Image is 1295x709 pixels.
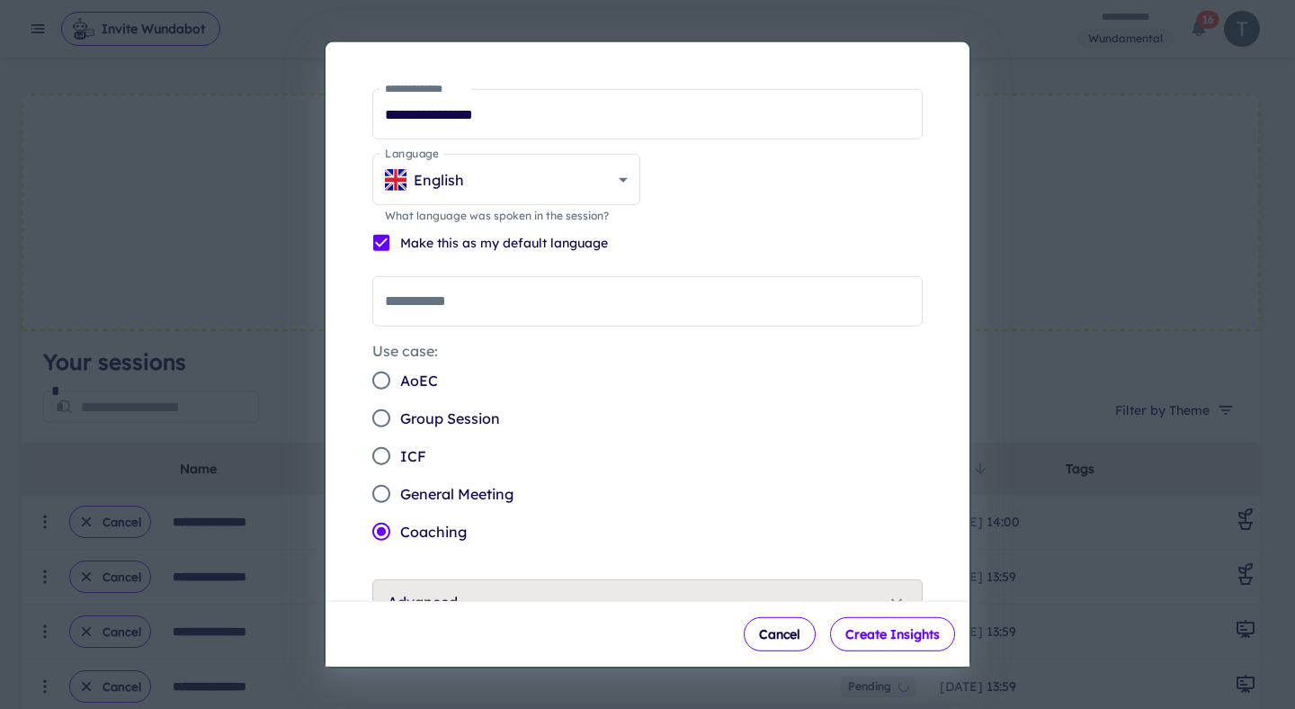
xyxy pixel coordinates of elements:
[373,580,922,624] button: Advanced...
[400,408,500,429] span: Group Session
[385,208,628,224] p: What language was spoken in the session?
[830,617,955,651] button: Create Insights
[385,146,438,161] label: Language
[385,168,406,190] img: GB
[744,617,816,651] button: Cancel
[400,370,438,391] span: AoEC
[414,168,464,190] p: English
[372,341,438,362] legend: Use case:
[400,521,467,543] span: Coaching
[400,445,426,467] span: ICF
[400,233,608,253] p: Make this as my default language
[388,591,469,613] p: Advanced...
[400,483,514,505] span: General Meeting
